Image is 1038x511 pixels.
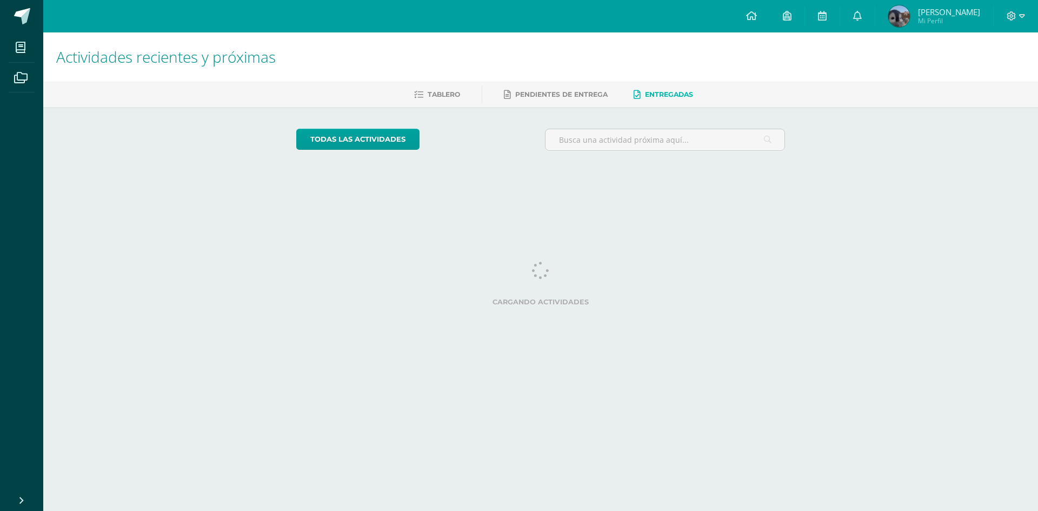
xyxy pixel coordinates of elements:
[634,86,693,103] a: Entregadas
[414,86,460,103] a: Tablero
[428,90,460,98] span: Tablero
[504,86,608,103] a: Pendientes de entrega
[888,5,910,27] img: 61f51aae5a79f36168ee7b4e0f76c407.png
[296,298,786,306] label: Cargando actividades
[515,90,608,98] span: Pendientes de entrega
[56,47,276,67] span: Actividades recientes y próximas
[545,129,785,150] input: Busca una actividad próxima aquí...
[296,129,420,150] a: todas las Actividades
[918,16,980,25] span: Mi Perfil
[918,6,980,17] span: [PERSON_NAME]
[645,90,693,98] span: Entregadas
